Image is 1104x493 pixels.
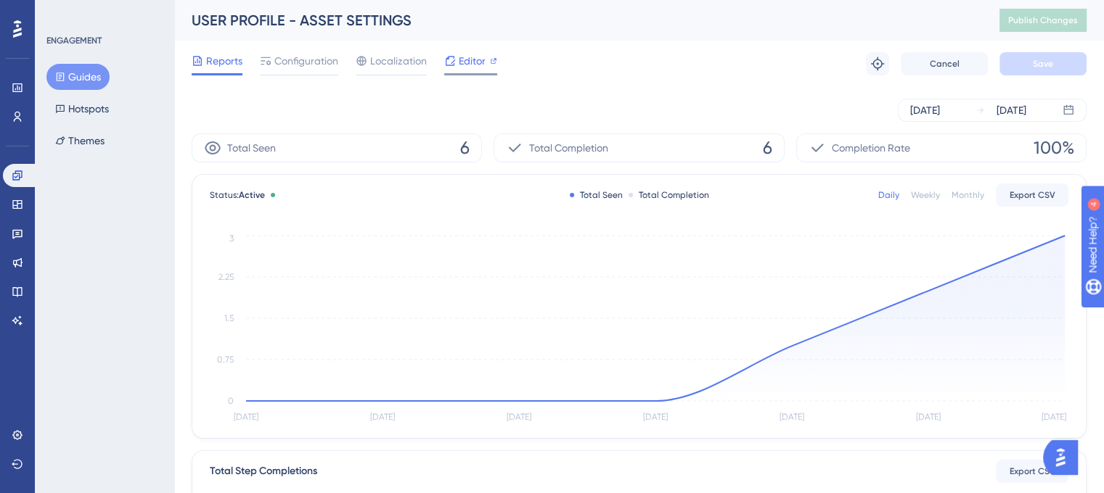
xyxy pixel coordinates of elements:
[224,313,234,323] tspan: 1.5
[228,396,234,406] tspan: 0
[370,412,395,422] tspan: [DATE]
[629,189,709,201] div: Total Completion
[210,189,265,201] span: Status:
[999,52,1087,75] button: Save
[1008,14,1078,26] span: Publish Changes
[1010,189,1055,201] span: Export CSV
[832,139,910,157] span: Completion Rate
[507,412,531,422] tspan: [DATE]
[239,190,265,200] span: Active
[1042,412,1066,422] tspan: [DATE]
[997,101,1026,119] div: [DATE]
[570,189,623,201] div: Total Seen
[229,233,234,244] tspan: 3
[210,463,317,480] div: Total Step Completions
[46,96,118,122] button: Hotspots
[218,272,234,282] tspan: 2.25
[916,412,941,422] tspan: [DATE]
[101,7,105,19] div: 4
[227,139,276,157] span: Total Seen
[1010,465,1055,477] span: Export CSV
[763,136,772,159] span: 6
[1043,436,1087,479] iframe: UserGuiding AI Assistant Launcher
[996,460,1068,483] button: Export CSV
[234,412,258,422] tspan: [DATE]
[370,52,427,70] span: Localization
[217,355,234,365] tspan: 0.75
[901,52,988,75] button: Cancel
[1034,136,1074,159] span: 100%
[46,64,110,90] button: Guides
[930,58,960,70] span: Cancel
[46,128,113,154] button: Themes
[878,189,899,201] div: Daily
[910,101,940,119] div: [DATE]
[192,10,963,30] div: USER PROFILE - ASSET SETTINGS
[274,52,338,70] span: Configuration
[999,9,1087,32] button: Publish Changes
[643,412,668,422] tspan: [DATE]
[34,4,91,21] span: Need Help?
[46,35,102,46] div: ENGAGEMENT
[952,189,984,201] div: Monthly
[459,52,486,70] span: Editor
[1033,58,1053,70] span: Save
[206,52,242,70] span: Reports
[996,183,1068,207] button: Export CSV
[780,412,804,422] tspan: [DATE]
[460,136,470,159] span: 6
[529,139,608,157] span: Total Completion
[911,189,940,201] div: Weekly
